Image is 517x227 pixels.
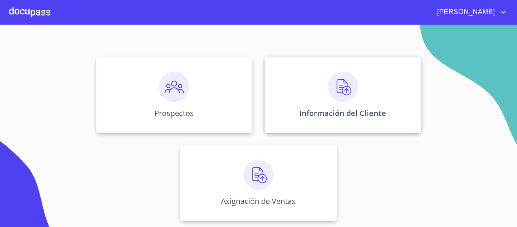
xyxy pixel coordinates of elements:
img: carga.png [328,72,358,102]
img: carga.png [243,160,274,190]
p: Información del Cliente [299,108,386,118]
button: account of current user [431,6,508,18]
p: Prospectos [154,108,194,118]
p: Asignación de Ventas [221,196,296,206]
img: prospectos.png [159,72,189,102]
span: [PERSON_NAME] [431,6,499,18]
